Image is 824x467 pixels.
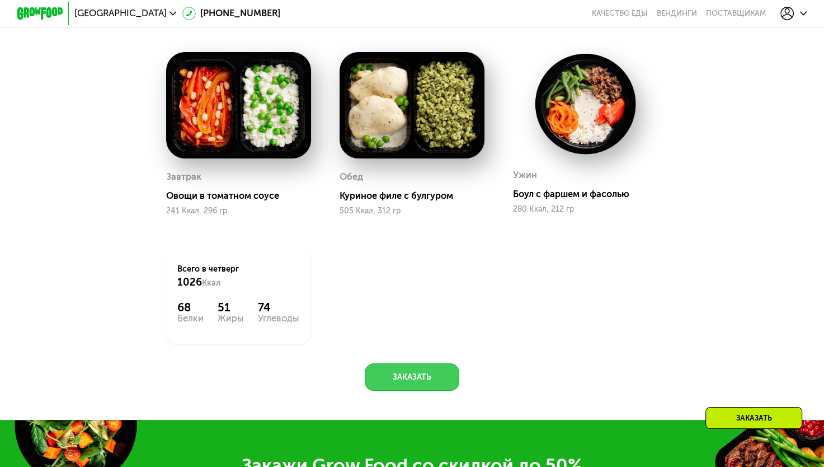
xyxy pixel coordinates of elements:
[365,363,459,391] button: Заказать
[177,301,204,315] div: 68
[513,189,667,200] div: Боул с фаршем и фасолью
[656,9,696,18] a: Вендинги
[340,190,494,202] div: Куриное филе с булгуром
[202,278,220,288] span: Ккал
[177,264,299,289] div: Всего в четверг
[177,276,202,288] span: 1026
[340,169,363,186] div: Обед
[218,314,244,323] div: Жиры
[74,9,167,18] span: [GEOGRAPHIC_DATA]
[166,207,311,216] div: 241 Ккал, 296 гр
[513,167,537,184] div: Ужин
[592,9,647,18] a: Качество еды
[218,301,244,315] div: 51
[340,207,484,216] div: 505 Ккал, 312 гр
[513,205,658,214] div: 280 Ккал, 212 гр
[705,407,802,429] div: Заказать
[166,169,201,186] div: Завтрак
[182,7,281,21] a: [PHONE_NUMBER]
[258,314,299,323] div: Углеводы
[177,314,204,323] div: Белки
[258,301,299,315] div: 74
[706,9,766,18] div: поставщикам
[166,190,321,202] div: Овощи в томатном соусе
